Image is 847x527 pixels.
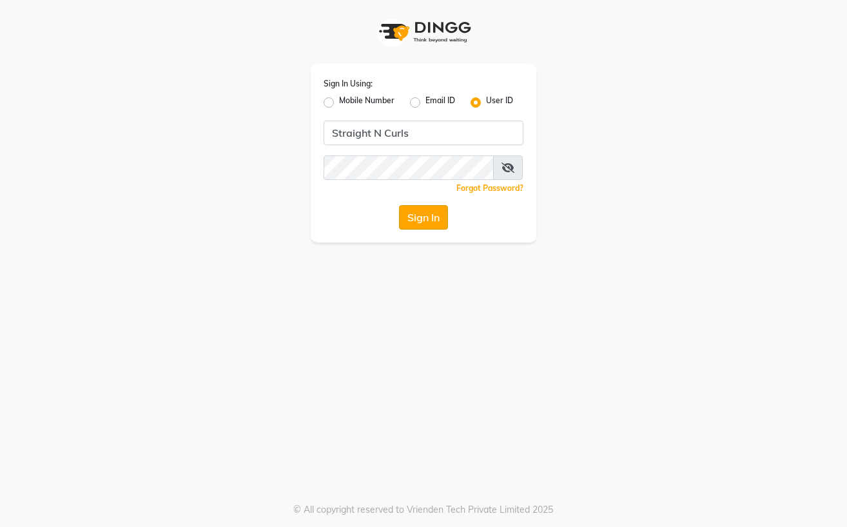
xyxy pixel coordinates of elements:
[425,95,455,110] label: Email ID
[372,13,475,51] img: logo1.svg
[324,78,373,90] label: Sign In Using:
[399,205,448,230] button: Sign In
[324,155,494,180] input: Username
[486,95,513,110] label: User ID
[456,183,523,193] a: Forgot Password?
[324,121,523,145] input: Username
[339,95,394,110] label: Mobile Number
